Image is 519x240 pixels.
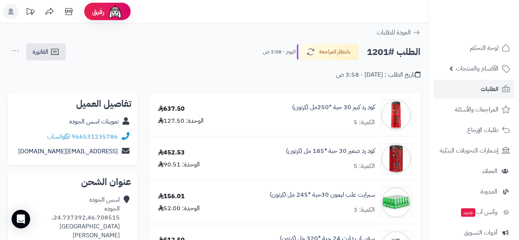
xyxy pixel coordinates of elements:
[470,43,499,53] span: لوحة التحكم
[158,105,185,113] div: 637.50
[480,186,497,197] span: المدونة
[14,177,131,187] h2: عنوان الشحن
[381,99,411,130] img: 1747536125-51jkufB9faL._AC_SL1000-90x90.jpg
[433,100,514,119] a: المراجعات والأسئلة
[460,207,497,218] span: وآتس آب
[336,70,420,79] div: تاريخ الطلب : [DATE] - 3:58 ص
[433,162,514,180] a: العملاء
[433,182,514,201] a: المدونة
[433,121,514,139] a: طلبات الإرجاع
[354,206,375,214] div: الكمية: 3
[158,192,185,201] div: 156.01
[367,44,420,60] h2: الطلب #1201
[481,84,499,94] span: الطلبات
[26,43,66,60] a: الفاتورة
[456,63,499,74] span: الأقسام والمنتجات
[158,160,200,169] div: الوحدة: 90.51
[47,132,70,141] a: واتساب
[354,162,375,171] div: الكمية: 5
[20,4,40,21] a: تحديثات المنصة
[92,7,104,16] span: رفيق
[158,148,185,157] div: 452.53
[433,141,514,160] a: إشعارات التحويلات البنكية
[377,28,411,37] span: العودة للطلبات
[158,117,204,125] div: الوحدة: 127.50
[467,125,499,135] span: طلبات الإرجاع
[354,118,375,127] div: الكمية: 5
[433,39,514,57] a: لوحة التحكم
[297,44,359,60] button: بانتظار المراجعة
[466,14,512,30] img: logo-2.png
[12,210,30,228] div: Open Intercom Messenger
[381,143,411,174] img: 1747536337-61lY7EtfpmL._AC_SL1500-90x90.jpg
[377,28,420,37] a: العودة للطلبات
[107,4,123,19] img: ai-face.png
[455,104,499,115] span: المراجعات والأسئلة
[461,208,475,217] span: جديد
[381,187,411,218] img: 1747539523-715qJy%20WlIL._AC_SL1500-90x90.jpg
[32,47,48,57] span: الفاتورة
[292,103,375,112] a: كود رد كبير 30 حبة *250مل (كرتون)
[18,147,118,156] a: [EMAIL_ADDRESS][DOMAIN_NAME]
[263,48,296,56] small: اليوم - 3:58 ص
[71,132,118,141] a: 966531235786
[440,145,499,156] span: إشعارات التحويلات البنكية
[69,117,119,126] a: تموينات اسس الجوده
[464,227,497,238] span: أدوات التسويق
[433,203,514,221] a: وآتس آبجديد
[433,80,514,98] a: الطلبات
[158,204,200,213] div: الوحدة: 52.00
[270,190,375,199] a: سبرايت علب ليمون 30حبة *245 مل (كرتون)
[286,147,375,156] a: كود رد صغير 30 حبة *185 مل (كرتون)
[14,99,131,108] h2: تفاصيل العميل
[482,166,497,177] span: العملاء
